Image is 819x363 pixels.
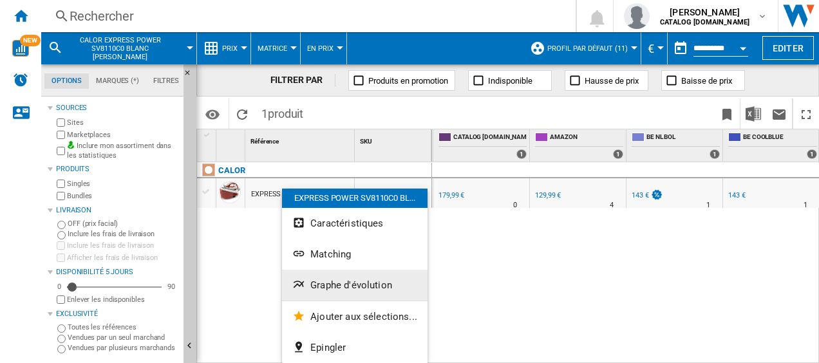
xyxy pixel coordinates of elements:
button: Epingler... [282,332,428,363]
button: Matching [282,239,428,270]
span: Graphe d'évolution [310,279,392,291]
button: Graphe d'évolution [282,270,428,301]
span: Epingler [310,342,346,353]
button: Ajouter aux sélections... [282,301,428,332]
div: EXPRESS POWER SV8110C0 BL... [282,189,428,208]
span: Ajouter aux sélections... [310,311,417,322]
span: Caractéristiques [310,218,383,229]
span: Matching [310,248,351,260]
button: Caractéristiques [282,208,428,239]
